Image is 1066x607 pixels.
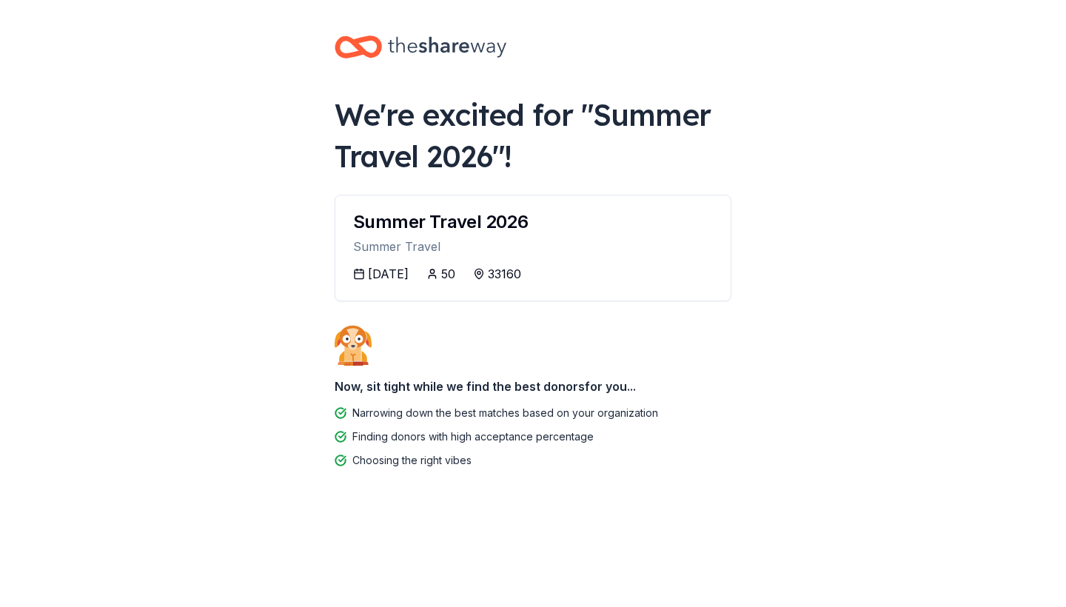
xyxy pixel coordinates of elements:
div: Choosing the right vibes [352,452,472,469]
div: 50 [441,265,455,283]
img: Dog waiting patiently [335,325,372,365]
div: Finding donors with high acceptance percentage [352,428,594,446]
div: Summer Travel [353,237,713,256]
div: Narrowing down the best matches based on your organization [352,404,658,422]
div: We're excited for " Summer Travel 2026 "! [335,94,731,177]
div: 33160 [488,265,521,283]
div: Now, sit tight while we find the best donors for you... [335,372,731,401]
div: Summer Travel 2026 [353,213,713,231]
div: [DATE] [368,265,409,283]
